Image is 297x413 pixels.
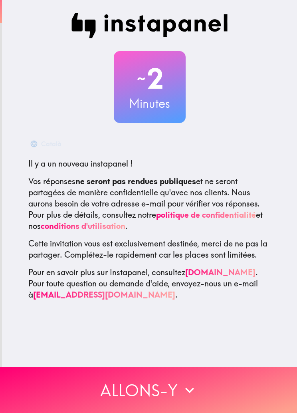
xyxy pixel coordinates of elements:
div: Català [41,138,61,149]
h3: Minutes [114,95,186,112]
img: Instapanel [71,13,228,38]
button: Català [28,136,65,152]
p: Pour en savoir plus sur Instapanel, consultez . Pour toute question ou demande d'aide, envoyez-no... [28,267,271,300]
a: [DOMAIN_NAME] [185,267,255,277]
span: Il y a un nouveau instapanel ! [28,159,133,169]
p: Vos réponses et ne seront partagées de manière confidentielle qu'avec nos clients. Nous aurons be... [28,176,271,232]
span: ~ [136,67,147,91]
h2: 2 [114,62,186,95]
a: [EMAIL_ADDRESS][DOMAIN_NAME] [33,290,175,300]
b: ne seront pas rendues publiques [75,176,196,186]
p: Cette invitation vous est exclusivement destinée, merci de ne pas la partager. Complétez-le rapid... [28,238,271,260]
a: conditions d'utilisation [41,221,125,231]
a: politique de confidentialité [156,210,256,220]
